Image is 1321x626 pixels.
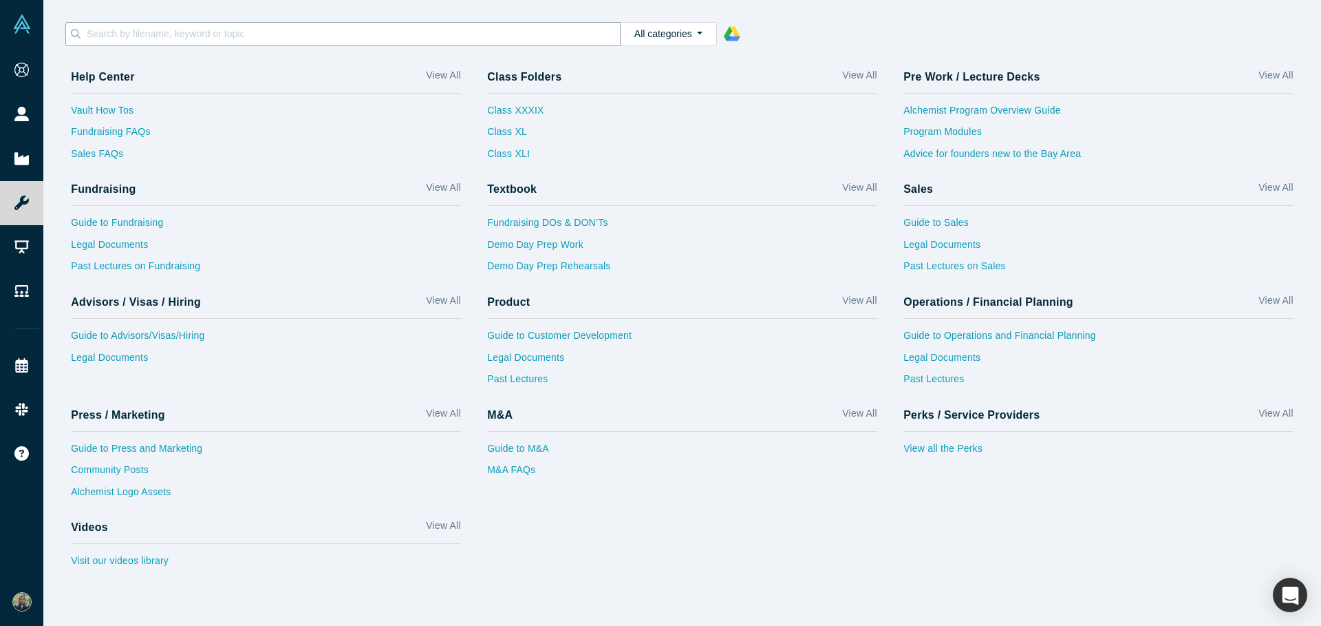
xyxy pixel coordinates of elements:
[487,125,544,147] a: Class XL
[903,328,1293,351] a: Guide to Operations and Financial Planning
[842,406,877,426] a: View All
[71,182,136,196] h4: Fundraising
[426,293,460,313] a: View All
[426,180,460,200] a: View All
[487,216,877,238] a: Fundraising DOs & DON’Ts
[71,147,461,169] a: Sales FAQs
[903,103,1293,125] a: Alchemist Program Overview Guide
[487,328,877,351] a: Guide to Customer Development
[487,259,877,281] a: Demo Day Prep Rehearsals
[1258,68,1293,88] a: View All
[426,406,460,426] a: View All
[487,408,513,421] h4: M&A
[903,295,1073,309] h4: Operations / Financial Planning
[487,70,561,83] h4: Class Folders
[12,592,32,612] img: Sinjin Wolf's Account
[426,68,460,88] a: View All
[842,68,877,88] a: View All
[71,328,461,351] a: Guide to Advisors/Visas/Hiring
[12,14,32,34] img: Alchemist Vault Logo
[903,70,1040,83] h4: Pre Work / Lecture Decks
[487,351,877,373] a: Legal Documents
[842,180,877,200] a: View All
[71,485,461,507] a: Alchemist Logo Assets
[71,125,461,147] a: Fundraising FAQs
[487,441,877,463] a: Guide to M&A
[487,147,544,169] a: Class XLI
[903,351,1293,373] a: Legal Documents
[1258,406,1293,426] a: View All
[71,70,134,83] h4: Help Center
[71,295,201,309] h4: Advisors / Visas / Hiring
[1258,180,1293,200] a: View All
[487,463,877,485] a: M&A FAQs
[903,125,1293,147] a: Program Modules
[71,554,461,576] a: Visit our videos library
[903,147,1293,169] a: Advice for founders new to the Bay Area
[71,351,461,373] a: Legal Documents
[71,441,461,463] a: Guide to Press and Marketing
[71,238,461,260] a: Legal Documents
[426,519,460,539] a: View All
[903,372,1293,394] a: Past Lectures
[71,103,461,125] a: Vault How Tos
[903,182,933,196] h4: Sales
[903,238,1293,260] a: Legal Documents
[71,259,461,281] a: Past Lectures on Fundraising
[487,103,544,125] a: Class XXXIX
[903,216,1293,238] a: Guide to Sales
[71,216,461,238] a: Guide to Fundraising
[487,372,877,394] a: Past Lectures
[71,521,108,534] h4: Videos
[620,22,717,46] button: All categories
[487,295,530,309] h4: Product
[71,408,165,421] h4: Press / Marketing
[85,25,620,43] input: Search by filename, keyword or topic
[1258,293,1293,313] a: View All
[903,259,1293,281] a: Past Lectures on Sales
[903,408,1040,421] h4: Perks / Service Providers
[903,441,1293,463] a: View all the Perks
[842,293,877,313] a: View All
[487,182,537,196] h4: Textbook
[71,463,461,485] a: Community Posts
[487,238,877,260] a: Demo Day Prep Work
